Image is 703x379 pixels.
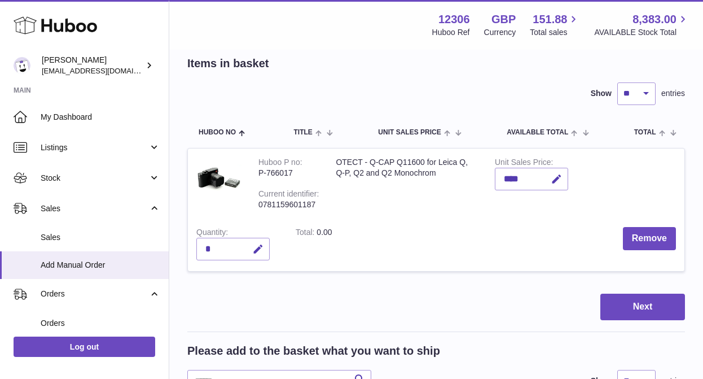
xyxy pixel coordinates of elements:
[438,12,470,27] strong: 12306
[632,12,676,27] span: 8,383.00
[258,199,319,210] div: 0781159601187
[41,260,160,271] span: Add Manual Order
[378,129,441,136] span: Unit Sales Price
[41,173,148,184] span: Stock
[258,168,319,178] div: P-766017
[591,88,612,99] label: Show
[42,66,166,75] span: [EMAIL_ADDRESS][DOMAIN_NAME]
[661,88,685,99] span: entries
[296,228,317,239] label: Total
[327,149,486,219] td: OTECT - Q-CAP Q11600 for Leica Q, Q-P, Q2 and Q2 Monochrom
[634,129,656,136] span: Total
[42,55,143,76] div: [PERSON_NAME]
[41,112,160,123] span: My Dashboard
[594,27,689,38] span: AVAILABLE Stock Total
[41,142,148,153] span: Listings
[623,227,676,250] button: Remove
[432,27,470,38] div: Huboo Ref
[199,129,236,136] span: Huboo no
[317,228,332,237] span: 0.00
[530,27,580,38] span: Total sales
[491,12,516,27] strong: GBP
[533,12,567,27] span: 151.88
[41,232,160,243] span: Sales
[187,343,440,359] h2: Please add to the basket what you want to ship
[196,228,228,239] label: Quantity
[41,289,148,299] span: Orders
[14,337,155,357] a: Log out
[293,129,312,136] span: Title
[41,203,148,214] span: Sales
[530,12,580,38] a: 151.88 Total sales
[258,158,302,169] div: Huboo P no
[258,189,319,201] div: Current identifier
[41,318,160,329] span: Orders
[495,158,553,169] label: Unit Sales Price
[507,129,568,136] span: AVAILABLE Total
[14,57,30,74] img: hello@otect.co
[187,56,269,71] h2: Items in basket
[600,294,685,320] button: Next
[594,12,689,38] a: 8,383.00 AVAILABLE Stock Total
[484,27,516,38] div: Currency
[196,157,241,202] img: OTECT - Q-CAP Q11600 for Leica Q, Q-P, Q2 and Q2 Monochrom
